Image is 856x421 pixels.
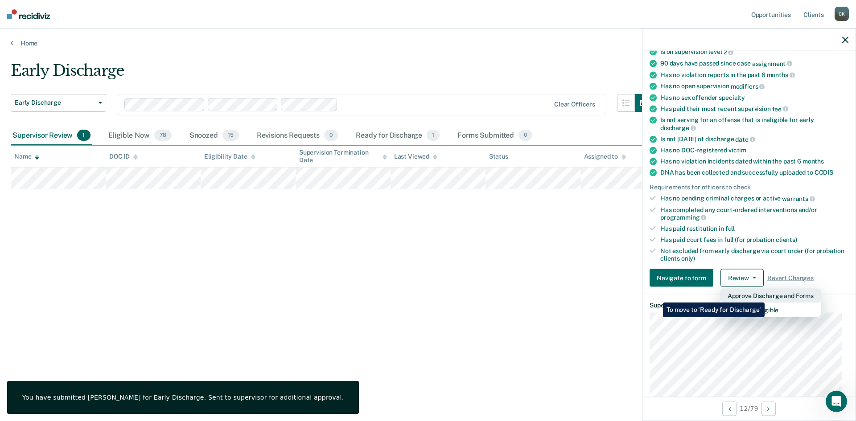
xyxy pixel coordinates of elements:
[584,153,626,160] div: Assigned to
[34,300,54,307] span: Home
[324,130,338,141] span: 0
[394,153,437,160] div: Last Viewed
[109,153,138,160] div: DOC ID
[9,105,169,129] div: Send us a message
[660,105,848,113] div: Has paid their most recent supervision
[660,60,848,68] div: 90 days have passed since case
[650,302,848,309] dt: Supervision
[11,61,653,87] div: Early Discharge
[121,14,139,32] img: Profile image for Kim
[15,99,95,106] span: Early Discharge
[761,401,776,416] button: Next Opportunity
[18,63,160,78] p: Hi Colby 👋
[11,126,92,146] div: Supervisor Review
[153,14,169,30] div: Close
[107,126,173,146] div: Eligible Now
[89,278,178,314] button: Messages
[660,94,848,101] div: Has no sex offender
[18,17,67,31] img: logo
[660,82,848,90] div: Has no open supervision
[188,126,241,146] div: Snoozed
[772,105,788,112] span: fee
[11,39,845,47] a: Home
[767,274,814,282] span: Revert Changes
[815,169,833,176] span: CODIS
[660,116,848,131] div: Is not serving for an offense that is ineligible for early
[720,269,764,287] button: Review
[735,135,755,143] span: date
[18,112,149,122] div: Send us a message
[255,126,340,146] div: Revisions Requests
[681,254,695,262] span: only)
[222,130,239,141] span: 15
[660,135,848,143] div: Is not [DATE] of discharge
[660,236,848,244] div: Has paid court fees in full (for probation
[728,147,746,154] span: victim
[642,396,856,420] div: 12 / 79
[660,147,848,154] div: Has no DOC-registered
[660,214,706,221] span: programming
[725,225,735,232] span: full
[826,391,847,412] iframe: Intercom live chat
[77,130,90,141] span: 1
[489,153,508,160] div: Status
[650,269,713,287] button: Navigate to form
[660,225,848,233] div: Has paid restitution in
[554,101,595,108] div: Clear officers
[18,78,160,94] p: How can we help?
[776,236,797,243] span: clients)
[7,9,50,19] img: Recidiviz
[660,158,848,165] div: Has no violation incidents dated within the past 6
[660,169,848,176] div: DNA has been collected and successfully uploaded to
[835,7,849,21] div: C K
[720,303,821,317] button: Mark as Ineligible
[204,153,255,160] div: Eligibility Date
[660,247,848,262] div: Not excluded from early discharge via court order (for probation clients
[427,130,440,141] span: 1
[660,71,848,79] div: Has no violation reports in the past 6
[660,195,848,203] div: Has no pending criminal charges or active
[722,401,737,416] button: Previous Opportunity
[731,83,765,90] span: modifiers
[724,49,734,56] span: 2
[154,130,172,141] span: 78
[119,300,149,307] span: Messages
[104,14,122,32] img: Profile image for Rajan
[767,71,795,78] span: months
[802,158,824,165] span: months
[660,124,696,131] span: discharge
[650,184,848,191] div: Requirements for officers to check
[456,126,534,146] div: Forms Submitted
[660,206,848,221] div: Has completed any court-ordered interventions and/or
[660,48,848,56] div: Is on supervision level
[14,153,39,160] div: Name
[354,126,441,146] div: Ready for Discharge
[720,289,821,303] button: Approve Discharge and Forms
[299,149,387,164] div: Supervision Termination Date
[782,195,815,202] span: warrants
[22,393,344,401] div: You have submitted [PERSON_NAME] for Early Discharge. Sent to supervisor for additional approval.
[752,60,792,67] span: assignment
[719,94,745,101] span: specialty
[519,130,532,141] span: 0
[87,14,105,32] img: Profile image for Nora
[650,269,717,287] a: Navigate to form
